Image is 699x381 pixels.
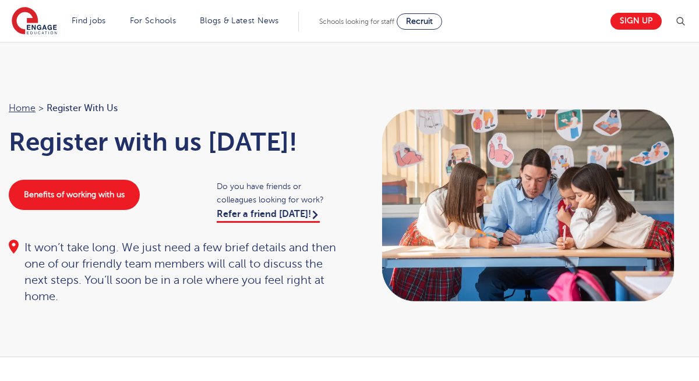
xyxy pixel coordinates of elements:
span: Recruit [406,17,433,26]
a: Recruit [397,13,442,30]
a: Sign up [610,13,662,30]
span: Schools looking for staff [319,17,394,26]
div: It won’t take long. We just need a few brief details and then one of our friendly team members wi... [9,240,342,305]
a: Refer a friend [DATE]! [217,209,320,223]
span: Register with us [47,101,118,116]
a: For Schools [130,16,176,25]
img: Engage Education [12,7,57,36]
a: Blogs & Latest News [200,16,279,25]
nav: breadcrumb [9,101,342,116]
a: Home [9,103,36,113]
a: Find jobs [72,16,106,25]
h1: Register with us [DATE]! [9,127,342,156]
span: > [38,103,44,113]
span: Do you have friends or colleagues looking for work? [217,180,342,206]
a: Benefits of working with us [9,180,140,210]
